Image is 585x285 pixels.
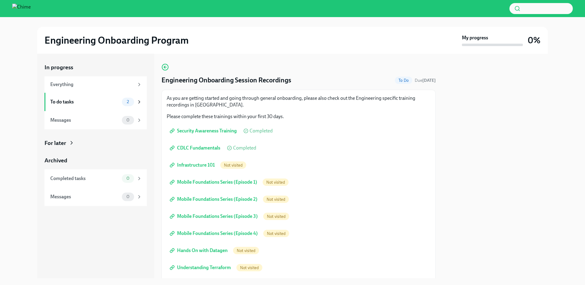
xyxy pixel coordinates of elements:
[12,4,31,13] img: Chime
[167,262,235,274] a: Understanding Terraform
[528,35,541,46] h3: 0%
[395,78,412,83] span: To Do
[44,139,147,147] a: For later
[167,176,261,188] a: Mobile Foundations Series (Episode 1)
[50,81,134,88] div: Everything
[123,194,133,199] span: 0
[233,146,256,150] span: Completed
[171,247,228,254] span: Hands On with Datagen
[171,179,257,185] span: Mobile Foundations Series (Episode 1)
[220,163,246,168] span: Not visited
[161,76,291,85] h4: Engineering Onboarding Session Recordings
[167,159,219,171] a: Infrastructure 101
[263,180,289,185] span: Not visited
[50,175,119,182] div: Completed tasks
[167,95,431,108] p: As you are getting started and going through general onboarding, please also check out the Engine...
[167,244,232,257] a: Hands On with Datagen
[123,176,133,181] span: 0
[263,197,289,202] span: Not visited
[123,118,133,122] span: 0
[167,113,431,120] p: Please complete these trainings within your first 30 days.
[123,99,133,104] span: 2
[171,265,231,271] span: Understanding Terraform
[236,265,262,270] span: Not visited
[171,145,220,151] span: CDLC Fundamentals
[44,34,189,46] h2: Engineering Onboarding Program
[44,93,147,111] a: To do tasks2
[44,157,147,164] a: Archived
[44,76,147,93] a: Everything
[167,142,225,154] a: CDLC Fundamentals
[50,117,119,124] div: Messages
[171,162,215,168] span: Infrastructure 101
[415,78,436,83] span: Due
[44,139,66,147] div: For later
[167,193,262,205] a: Mobile Foundations Series (Episode 2)
[167,125,241,137] a: Security Awareness Training
[233,248,259,253] span: Not visited
[44,111,147,129] a: Messages0
[50,193,119,200] div: Messages
[250,128,273,133] span: Completed
[44,63,147,71] a: In progress
[50,99,119,105] div: To do tasks
[171,128,237,134] span: Security Awareness Training
[44,169,147,188] a: Completed tasks0
[171,196,257,202] span: Mobile Foundations Series (Episode 2)
[167,227,262,240] a: Mobile Foundations Series (Episode 4)
[171,230,258,236] span: Mobile Foundations Series (Episode 4)
[462,34,488,41] strong: My progress
[171,213,258,219] span: Mobile Foundations Series (Episode 3)
[263,231,289,236] span: Not visited
[263,214,289,219] span: Not visited
[167,210,262,222] a: Mobile Foundations Series (Episode 3)
[415,78,436,83] span: August 27th, 2025 18:00
[44,188,147,206] a: Messages0
[422,78,436,83] strong: [DATE]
